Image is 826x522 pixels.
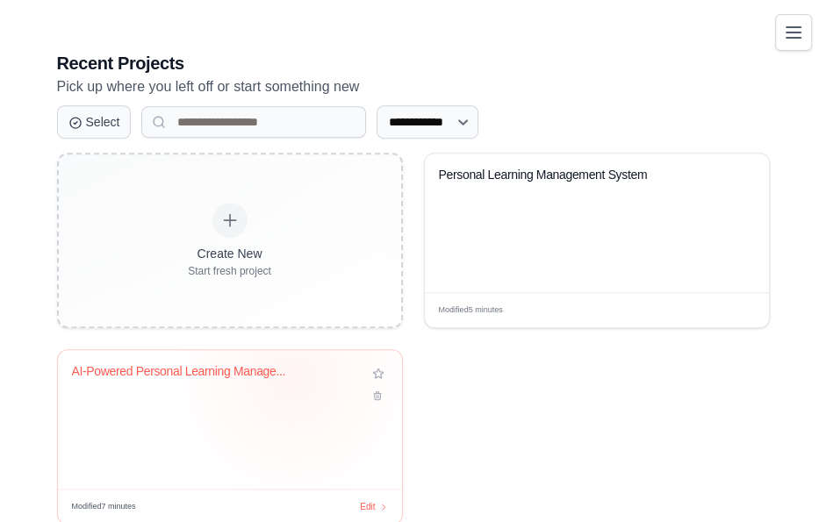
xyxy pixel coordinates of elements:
span: Edit [360,500,375,513]
p: Pick up where you left off or start something new [57,75,770,98]
button: Select [57,105,132,139]
span: Modified 5 minutes [439,304,503,317]
div: Start fresh project [188,264,271,278]
div: Personal Learning Management System [439,168,729,183]
span: Modified 7 minutes [72,501,136,513]
div: AI-Powered Personal Learning Management System [72,364,362,380]
div: Create New [188,245,271,262]
span: Edit [727,304,742,317]
button: Add to favorites [369,364,388,383]
h3: Recent Projects [57,51,770,75]
button: Toggle navigation [775,14,812,51]
button: Delete project [369,387,388,404]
